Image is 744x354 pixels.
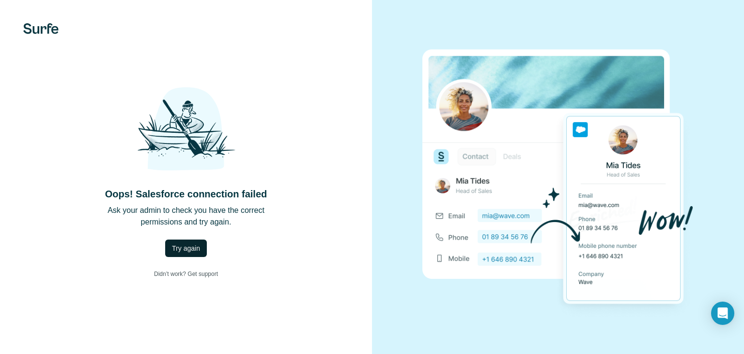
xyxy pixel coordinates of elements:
[172,243,200,253] span: Try again
[165,240,207,257] button: Try again
[146,265,226,283] a: Didn’t work? Get support
[105,187,267,201] h4: Oops! Salesforce connection failed
[128,71,244,187] img: Shaka Illustration
[23,23,59,34] img: Surfe's logo
[108,205,264,228] p: Ask your admin to check you have the correct permissions and try again.
[711,302,734,325] div: Open Intercom Messenger
[422,33,694,321] img: SALESFORCE image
